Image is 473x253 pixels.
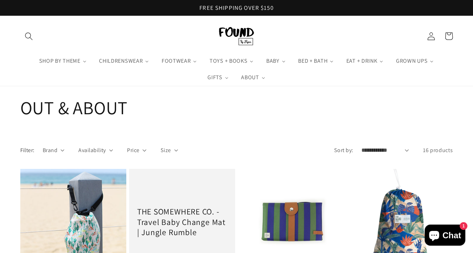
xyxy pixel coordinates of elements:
[208,57,248,64] span: TOYS + BOOKS
[345,57,378,64] span: EAT + DRINK
[137,206,227,238] a: THE SOMEWHERE CO. - Travel Baby Change Mat | Jungle Rumble
[260,53,292,69] a: BABY
[127,146,139,154] span: Price
[219,27,254,45] img: FOUND By Flynn logo
[161,146,171,154] span: Size
[98,57,143,64] span: CHILDRENSWEAR
[334,146,353,154] label: Sort by:
[292,53,340,69] a: BED + BATH
[43,146,64,154] summary: Brand
[390,53,440,69] a: GROWN UPS
[20,146,35,154] h2: Filter:
[33,53,93,69] a: SHOP BY THEME
[235,69,272,86] a: ABOUT
[423,146,453,154] span: 16 products
[155,53,203,69] a: FOOTWEAR
[78,146,113,154] summary: Availability
[78,146,106,154] span: Availability
[20,96,453,119] h1: OUT & ABOUT
[395,57,428,64] span: GROWN UPS
[38,57,81,64] span: SHOP BY THEME
[206,74,223,81] span: GIFTS
[297,57,328,64] span: BED + BATH
[160,57,192,64] span: FOOTWEAR
[93,53,156,69] a: CHILDRENSWEAR
[265,57,280,64] span: BABY
[127,146,146,154] summary: Price
[203,53,260,69] a: TOYS + BOOKS
[340,53,390,69] a: EAT + DRINK
[20,27,38,45] summary: Search
[161,146,178,154] summary: Size
[43,146,57,154] span: Brand
[423,225,467,247] inbox-online-store-chat: Shopify online store chat
[201,69,235,86] a: GIFTS
[240,74,260,81] span: ABOUT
